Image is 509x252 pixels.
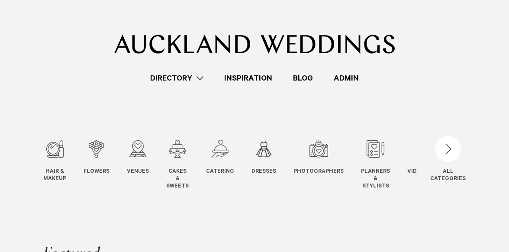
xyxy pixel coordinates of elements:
a: Flowers [84,140,110,176]
div: ALL CATEGORIES [430,168,466,183]
span: Hair & Makeup [43,168,66,183]
a: Planners & Stylists [361,140,390,190]
button: ALLCATEGORIES [430,140,466,181]
swiper-slide: 7 / 12 [293,140,361,190]
span: Videographers [407,168,454,176]
a: Venues [127,140,149,176]
a: Photographers [293,140,344,176]
a: Cakes & Sweets [166,140,189,190]
span: Planners & Stylists [361,168,390,190]
a: Videographers [407,140,454,176]
img: Auckland Weddings Logo [114,35,395,54]
swiper-slide: 8 / 12 [361,140,407,190]
a: Inspiration [214,72,283,84]
span: Cakes & Sweets [166,168,189,190]
swiper-slide: 6 / 12 [251,140,293,190]
span: Venues [127,168,149,176]
a: Blog [283,72,323,84]
span: Flowers [84,168,110,176]
span: Catering [206,168,234,176]
swiper-slide: 9 / 12 [407,140,472,190]
swiper-slide: 5 / 12 [206,140,251,190]
a: Hair & Makeup [43,140,66,183]
swiper-slide: 3 / 12 [127,140,166,190]
a: Catering [206,140,234,176]
span: Photographers [293,168,344,176]
swiper-slide: 1 / 12 [43,140,84,190]
swiper-slide: 4 / 12 [166,140,206,190]
swiper-slide: 2 / 12 [84,140,127,190]
a: Admin [323,72,369,84]
span: Dresses [251,168,276,176]
a: Directory [140,72,214,84]
a: Dresses [251,140,276,176]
